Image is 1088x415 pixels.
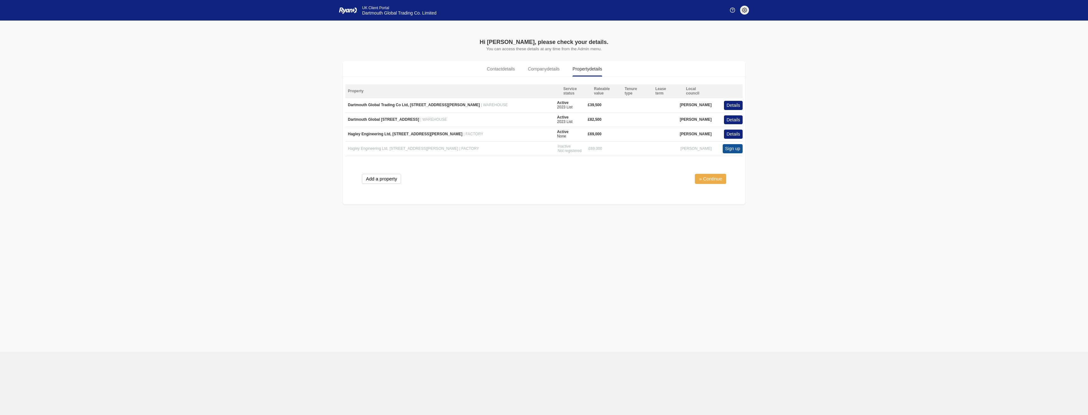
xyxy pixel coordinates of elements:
span: | FACTORY [459,146,479,151]
button: Details [724,130,743,139]
a: Companydetails [522,61,565,76]
a: Propertydetails [567,61,607,76]
button: Details [724,101,743,110]
span: details [547,66,559,71]
img: Help [730,8,735,13]
span: UK Client Portal [362,6,389,10]
span: [PERSON_NAME] [680,103,712,107]
span: £69,000 [588,132,601,137]
span: Contact [487,66,515,72]
div: 2023 List [557,115,572,124]
div: Local council [683,87,714,96]
span: [PERSON_NAME] [680,118,712,122]
span: £39,500 [588,103,601,107]
div: None [557,130,568,139]
a: » Continue [695,174,726,184]
div: Property [345,87,561,96]
span: Hagley Engineering Ltd, [STREET_ADDRESS][PERSON_NAME] [348,146,458,151]
span: Active [557,130,568,134]
span: | FACTORY [463,132,483,136]
span: Inactive [558,144,571,149]
button: Details [724,115,743,125]
span: | WAREHOUSE [481,103,508,107]
span: Dartmouth Global [STREET_ADDRESS] [348,117,419,122]
div: Tenure type [622,87,653,96]
span: | WAREHOUSE [420,117,447,122]
span: details [502,66,515,71]
span: Not registered [558,149,581,153]
span: details [589,66,602,71]
div: Rateable value [591,87,622,96]
span: [PERSON_NAME] [680,132,712,137]
span: Dartmouth Global Trading Co. Limited [362,10,436,15]
span: £82,500 [588,118,601,122]
div: Hi [PERSON_NAME], please check your details. [411,38,677,46]
p: You can access these details at any time from the Admin menu. [411,46,677,51]
a: Contactdetails [481,61,520,76]
div: Service status [561,87,591,96]
span: Company [528,66,559,72]
span: [PERSON_NAME] [680,147,712,151]
div: Lease term [653,87,683,96]
span: Active [557,101,568,105]
span: Dartmouth Global Trading Co Ltd, [STREET_ADDRESS][PERSON_NAME] [348,103,480,107]
img: settings [742,8,747,13]
span: £69,000 [588,147,602,151]
button: Sign up [723,144,743,153]
span: Property [572,66,602,72]
span: Active [557,115,568,119]
button: Add a property [362,174,401,184]
span: Hagley Engineering Ltd, [STREET_ADDRESS][PERSON_NAME] [348,132,462,136]
div: 2023 List [557,101,572,110]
